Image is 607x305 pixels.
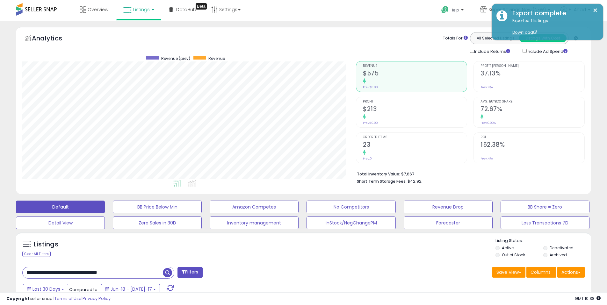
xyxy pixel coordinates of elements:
span: Revenue (prev) [161,56,190,61]
strong: Copyright [6,295,30,301]
div: Tooltip anchor [196,3,207,10]
i: Get Help [441,6,449,14]
div: Totals For [443,35,468,41]
small: Prev: N/A [481,157,493,160]
h2: $575 [363,70,467,78]
span: Revenue [363,64,467,68]
button: InStock/NegChangePM [307,216,395,229]
button: Columns [526,267,556,278]
label: Archived [550,252,567,258]
button: All Selected Listings [472,34,519,42]
span: DataHub [176,6,196,13]
button: Forecaster [404,216,493,229]
span: Overview [88,6,108,13]
button: Detail View [16,216,105,229]
span: Help [451,7,459,13]
div: Include Ad Spend [518,47,578,55]
b: Total Inventory Value: [357,171,400,177]
label: Active [502,245,514,251]
label: Out of Stock [502,252,525,258]
span: Revenue [208,56,225,61]
span: 2025-08-17 10:38 GMT [575,295,601,301]
span: Columns [531,269,551,275]
button: Jun-18 - [DATE]-17 [101,284,160,294]
a: Privacy Policy [83,295,111,301]
button: Last 30 Days [23,284,68,294]
span: Avg. Buybox Share [481,100,584,103]
span: Profit [363,100,467,103]
p: Listing States: [495,238,591,244]
button: No Competitors [307,201,395,213]
h2: 72.67% [481,105,584,114]
span: $42.92 [408,178,422,184]
div: Clear All Filters [22,251,51,257]
button: Save View [492,267,525,278]
a: Terms of Use [54,295,82,301]
span: ROI [481,136,584,139]
li: $7,667 [357,170,580,177]
button: Actions [557,267,585,278]
span: Last 30 Days [33,286,60,292]
a: Download [512,30,537,35]
h2: 23 [363,141,467,150]
span: Super Savings Now (NEW) [488,6,546,13]
small: Prev: 0.00% [481,121,496,125]
div: Include Returns [465,47,518,55]
button: BB Price Below Min [113,201,202,213]
button: Loss Transactions 7D [501,216,589,229]
h5: Analytics [32,34,75,44]
label: Deactivated [550,245,574,251]
button: Filters [177,267,202,278]
button: × [593,6,598,14]
span: Ordered Items [363,136,467,139]
b: Short Term Storage Fees: [357,179,407,184]
button: Default [16,201,105,213]
span: Listings [133,6,150,13]
small: Prev: N/A [481,85,493,89]
button: BB Share = Zero [501,201,589,213]
small: Prev: $0.00 [363,85,378,89]
div: Exported 1 listings. [508,18,598,36]
button: Revenue Drop [404,201,493,213]
small: Prev: $0.00 [363,121,378,125]
span: Profit [PERSON_NAME] [481,64,584,68]
h5: Listings [34,240,58,249]
div: seller snap | | [6,296,111,302]
button: Zero Sales in 30D [113,216,202,229]
span: Jun-18 - [DATE]-17 [111,286,152,292]
div: Export complete [508,9,598,18]
h2: 152.38% [481,141,584,150]
button: Amazon Competes [210,201,299,213]
small: Prev: 0 [363,157,372,160]
span: Compared to: [69,287,98,293]
h2: 37.13% [481,70,584,78]
a: Help [436,1,470,21]
h2: $213 [363,105,467,114]
button: Inventory management [210,216,299,229]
